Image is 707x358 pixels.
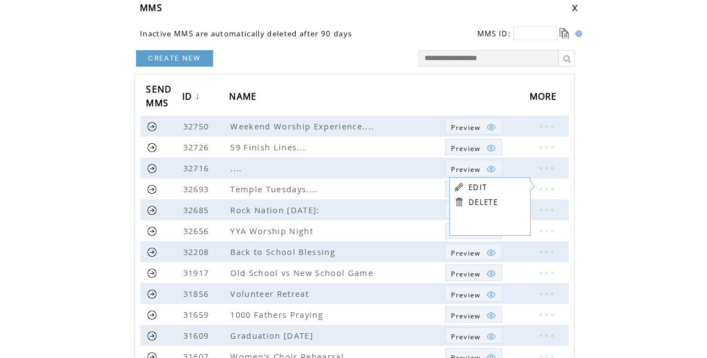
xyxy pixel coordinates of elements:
a: Preview [445,160,502,176]
a: Preview [445,285,502,302]
img: eye.png [486,311,496,321]
span: Show MMS preview [451,248,480,258]
a: Preview [445,264,502,281]
a: EDIT [469,182,487,192]
a: Preview [445,139,502,155]
span: Graduation [DATE] [230,330,316,341]
span: ID [182,88,195,108]
span: Inactive MMS are automatically deleted after 90 days [140,29,352,39]
span: Rock Nation [DATE]: [230,204,322,215]
span: Show MMS preview [451,269,480,279]
span: 59 Finish Lines... [230,142,308,153]
span: MMS ID: [477,29,511,39]
span: Show MMS preview [451,165,480,174]
a: Preview [445,327,502,344]
a: DELETE [469,197,498,207]
img: eye.png [486,248,496,258]
a: Preview [445,118,502,134]
span: MMS [140,2,162,14]
a: Preview [445,223,502,239]
span: 31856 [183,288,212,299]
span: Temple Tuesdays.... [230,183,320,194]
a: Preview [445,202,502,218]
img: eye.png [486,269,496,279]
span: 32693 [183,183,212,194]
span: Weekend Worship Experience.... [230,121,377,132]
span: 32716 [183,162,212,173]
span: .... [230,162,244,173]
span: Show MMS preview [451,290,480,300]
span: Show MMS preview [451,123,480,132]
a: Preview [445,181,502,197]
span: Volunteer Retreat [230,288,312,299]
span: 32726 [183,142,212,153]
span: NAME [229,88,259,108]
img: eye.png [486,143,496,153]
span: 32208 [183,246,212,257]
span: Show MMS preview [451,144,480,153]
span: Back to School Blessing [230,246,338,257]
span: MORE [530,88,560,108]
span: Show MMS preview [451,332,480,341]
img: help.gif [572,30,582,37]
span: 32685 [183,204,212,215]
span: 32750 [183,121,212,132]
span: SEND MMS [146,80,172,115]
span: Old School vs New School Game [230,267,376,278]
img: eye.png [486,290,496,300]
a: Preview [445,306,502,323]
a: ID↓ [182,87,203,107]
span: YYA Worship Night [230,225,316,236]
span: 31659 [183,309,212,320]
span: Show MMS preview [451,311,480,321]
span: 31609 [183,330,212,341]
a: NAME [229,87,262,107]
span: 31917 [183,267,212,278]
span: 32656 [183,225,212,236]
img: eye.png [486,122,496,132]
img: eye.png [486,332,496,341]
a: Preview [445,243,502,260]
img: eye.png [486,164,496,174]
span: 1000 Fathers Praying [230,309,326,320]
a: CREATE NEW [136,50,213,67]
